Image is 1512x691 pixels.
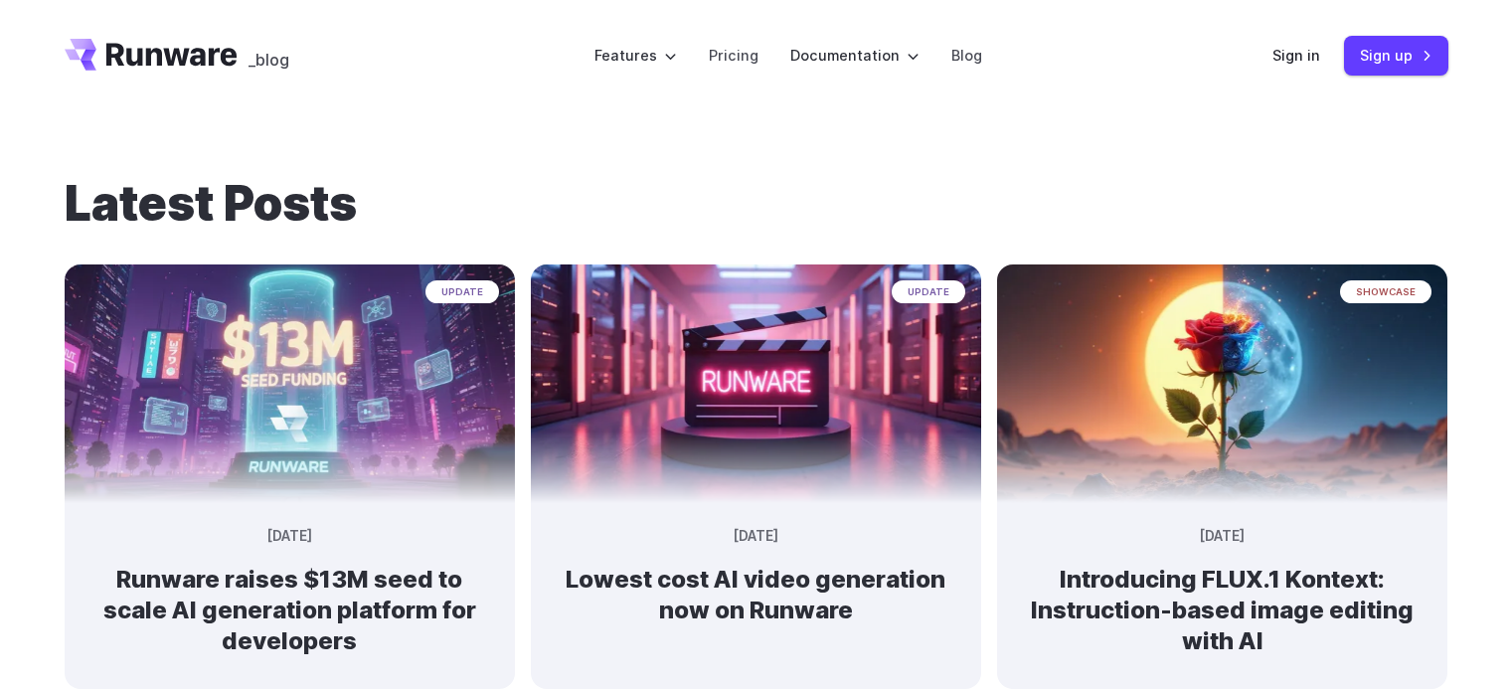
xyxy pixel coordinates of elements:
[249,39,289,71] a: _blog
[951,44,982,67] a: Blog
[425,280,499,303] span: update
[997,264,1447,503] img: Surreal rose in a desert landscape, split between day and night with the sun and moon aligned beh...
[892,280,965,303] span: update
[1200,526,1245,548] time: [DATE]
[709,44,758,67] a: Pricing
[267,526,312,548] time: [DATE]
[96,564,483,657] h2: Runware raises $13M seed to scale AI generation platform for developers
[734,526,778,548] time: [DATE]
[563,564,949,625] h2: Lowest cost AI video generation now on Runware
[790,44,920,67] label: Documentation
[1340,280,1431,303] span: showcase
[249,52,289,68] span: _blog
[531,264,981,503] img: Neon-lit movie clapperboard with the word 'RUNWARE' in a futuristic server room
[65,175,1448,233] h1: Latest Posts
[531,487,981,658] a: Neon-lit movie clapperboard with the word 'RUNWARE' in a futuristic server room update [DATE] Low...
[594,44,677,67] label: Features
[997,487,1447,689] a: Surreal rose in a desert landscape, split between day and night with the sun and moon aligned beh...
[1272,44,1320,67] a: Sign in
[1029,564,1416,657] h2: Introducing FLUX.1 Kontext: Instruction-based image editing with AI
[65,264,515,503] img: Futuristic city scene with neon lights showing Runware announcement of $13M seed funding in large...
[1344,36,1448,75] a: Sign up
[65,39,238,71] a: Go to /
[65,487,515,689] a: Futuristic city scene with neon lights showing Runware announcement of $13M seed funding in large...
